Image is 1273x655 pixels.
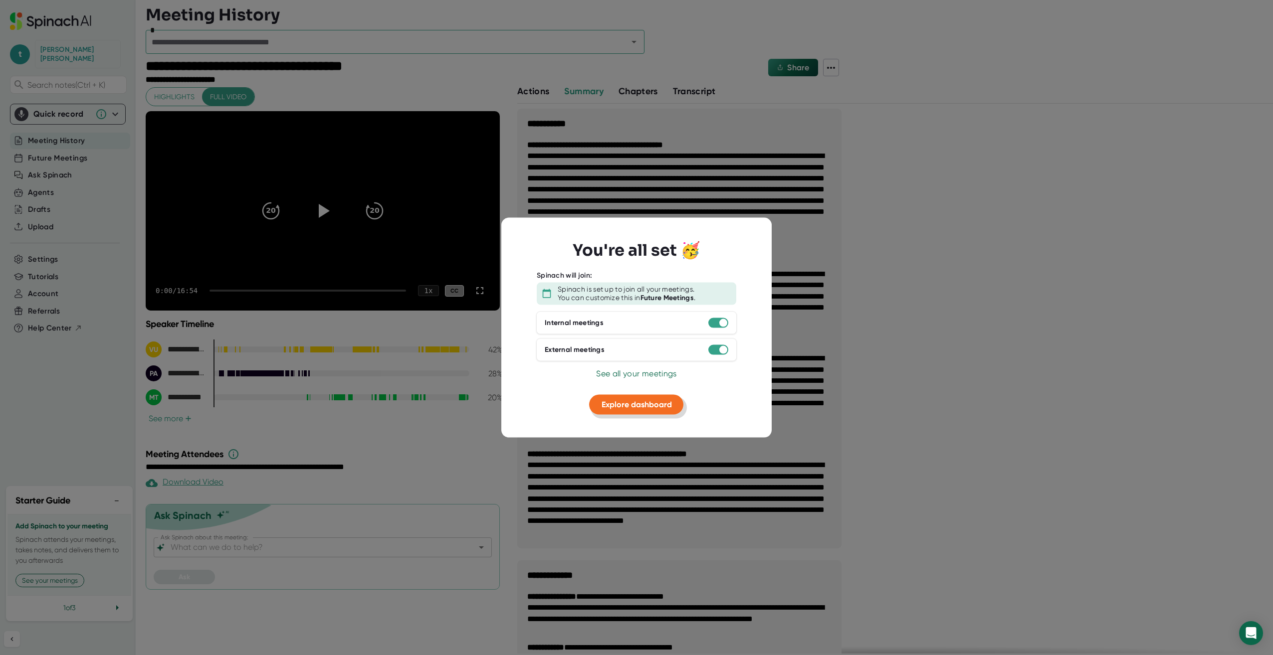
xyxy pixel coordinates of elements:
[1239,621,1263,645] div: Open Intercom Messenger
[545,345,605,354] div: External meetings
[640,294,694,302] b: Future Meetings
[558,294,695,303] div: You can customize this in .
[590,394,684,414] button: Explore dashboard
[602,399,672,409] span: Explore dashboard
[537,271,592,280] div: Spinach will join:
[596,368,676,378] span: See all your meetings
[573,241,700,260] h3: You're all set 🥳
[545,319,604,327] div: Internal meetings
[596,367,676,379] button: See all your meetings
[558,285,694,294] div: Spinach is set up to join all your meetings.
